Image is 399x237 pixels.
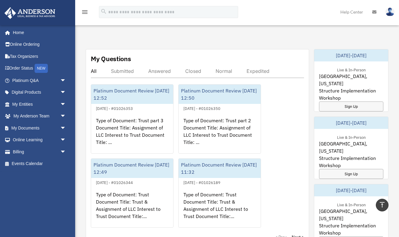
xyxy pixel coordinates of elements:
[178,158,261,228] a: Platinum Document Review [DATE] 11:32[DATE] - #01026189Type of Document: Trust Document Title: Tr...
[91,158,173,228] a: Platinum Document Review [DATE] 12:49[DATE] - #01026344Type of Document: Trust Document Title: Tr...
[247,68,269,74] div: Expedited
[60,122,72,134] span: arrow_drop_down
[100,8,107,15] i: search
[319,154,383,169] span: Structure Implementation Workshop
[332,201,370,207] div: Live & In-Person
[4,122,75,134] a: My Documentsarrow_drop_down
[319,207,383,222] span: [GEOGRAPHIC_DATA], [US_STATE]
[4,98,75,110] a: My Entitiesarrow_drop_down
[178,84,261,154] a: Platinum Document Review [DATE] 12:50[DATE] - #01026350Type of Document: Trust part 2 Document Ti...
[60,86,72,99] span: arrow_drop_down
[91,179,138,185] div: [DATE] - #01026344
[319,73,383,87] span: [GEOGRAPHIC_DATA], [US_STATE]
[81,11,88,16] a: menu
[111,68,134,74] div: Submitted
[319,87,383,101] span: Structure Implementation Workshop
[179,186,261,233] div: Type of Document: Trust Document Title: Trust & Assignment of LLC Interest to Trust Document Titl...
[319,101,383,111] a: Sign Up
[179,179,225,185] div: [DATE] - #01026189
[376,199,388,211] a: vertical_align_top
[60,98,72,111] span: arrow_drop_down
[179,112,261,159] div: Type of Document: Trust part 2 Document Title: Assignment of LLC Interest to Trust Document Title...
[91,85,173,104] div: Platinum Document Review [DATE] 12:52
[4,86,75,98] a: Digital Productsarrow_drop_down
[91,84,173,154] a: Platinum Document Review [DATE] 12:52[DATE] - #01026353Type of Document: Trust part 3 Document Ti...
[385,8,394,16] img: User Pic
[60,110,72,123] span: arrow_drop_down
[4,146,75,158] a: Billingarrow_drop_down
[185,68,201,74] div: Closed
[35,64,48,73] div: NEW
[332,134,370,140] div: Live & In-Person
[91,54,131,63] div: My Questions
[216,68,232,74] div: Normal
[319,140,383,154] span: [GEOGRAPHIC_DATA], [US_STATE]
[4,158,75,170] a: Events Calendar
[81,8,88,16] i: menu
[4,27,72,39] a: Home
[4,50,75,62] a: Tax Organizers
[60,134,72,146] span: arrow_drop_down
[148,68,171,74] div: Answered
[179,159,261,178] div: Platinum Document Review [DATE] 11:32
[332,66,370,73] div: Live & In-Person
[4,62,75,75] a: Order StatusNEW
[179,85,261,104] div: Platinum Document Review [DATE] 12:50
[319,169,383,179] a: Sign Up
[91,186,173,233] div: Type of Document: Trust Document Title: Trust & Assignment of LLC Interest to Trust Document Titl...
[314,49,388,61] div: [DATE]-[DATE]
[91,159,173,178] div: Platinum Document Review [DATE] 12:49
[314,184,388,196] div: [DATE]-[DATE]
[91,68,97,74] div: All
[60,146,72,158] span: arrow_drop_down
[91,112,173,159] div: Type of Document: Trust part 3 Document Title: Assignment of LLC Interest to Trust Document Title...
[319,222,383,236] span: Structure Implementation Workshop
[4,134,75,146] a: Online Learningarrow_drop_down
[4,39,75,51] a: Online Ordering
[60,74,72,87] span: arrow_drop_down
[314,117,388,129] div: [DATE]-[DATE]
[3,7,57,19] img: Anderson Advisors Platinum Portal
[379,201,386,208] i: vertical_align_top
[4,110,75,122] a: My Anderson Teamarrow_drop_down
[91,105,138,111] div: [DATE] - #01026353
[4,74,75,86] a: Platinum Q&Aarrow_drop_down
[179,105,225,111] div: [DATE] - #01026350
